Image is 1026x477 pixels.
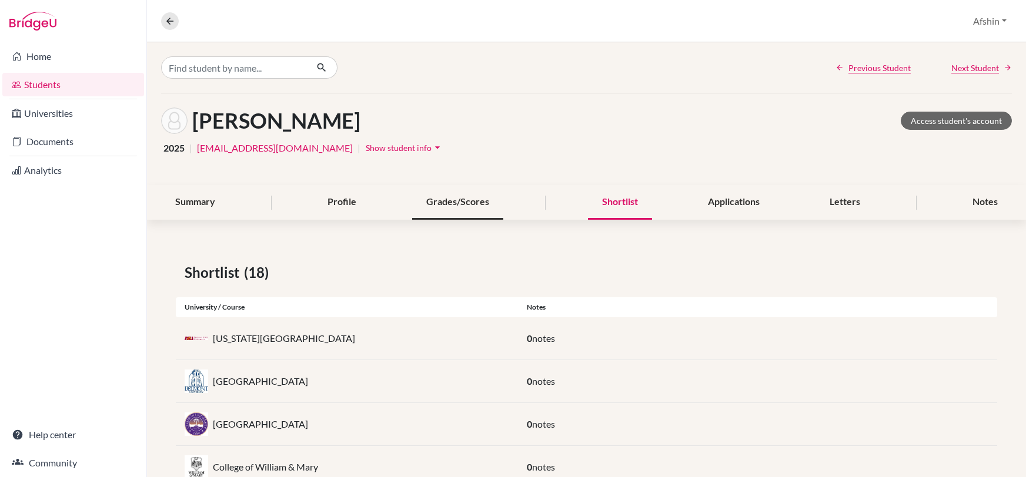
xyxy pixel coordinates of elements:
span: 0 [527,332,532,344]
div: Notes [518,302,997,313]
input: Find student by name... [161,56,307,79]
img: Chase Fiffick's avatar [161,108,188,134]
div: University / Course [176,302,518,313]
span: Show student info [366,143,432,153]
div: Profile [313,185,370,220]
h1: [PERSON_NAME] [192,108,360,133]
span: | [189,141,192,155]
span: notes [532,418,555,429]
a: Analytics [2,159,144,182]
span: 0 [527,375,532,387]
div: Letters [816,185,874,220]
span: 0 [527,418,532,429]
img: us_asu__zp7qz_h.jpeg [185,337,208,340]
span: notes [532,375,555,387]
i: arrow_drop_down [432,142,443,153]
a: Previous Student [835,62,911,74]
a: Next Student [951,62,1012,74]
a: Access student's account [901,112,1012,130]
button: Show student infoarrow_drop_down [365,139,444,157]
img: us_cle_p_q3rbm4.jpeg [185,412,208,436]
span: Previous Student [848,62,911,74]
span: notes [532,332,555,344]
div: Shortlist [588,185,652,220]
div: Notes [958,185,1012,220]
p: College of William & Mary [213,460,318,474]
a: Universities [2,102,144,125]
div: Summary [161,185,229,220]
p: [GEOGRAPHIC_DATA] [213,417,308,431]
p: [US_STATE][GEOGRAPHIC_DATA] [213,331,355,345]
span: 2025 [163,141,185,155]
img: us_bem_1s35w7tf.jpeg [185,369,208,392]
div: Grades/Scores [412,185,503,220]
button: Afshin [968,10,1012,32]
span: | [357,141,360,155]
div: Applications [694,185,774,220]
a: Documents [2,130,144,153]
a: Students [2,73,144,96]
span: Shortlist [185,262,244,283]
span: 0 [527,461,532,472]
a: Home [2,45,144,68]
p: [GEOGRAPHIC_DATA] [213,374,308,388]
span: notes [532,461,555,472]
a: Community [2,451,144,475]
img: Bridge-U [9,12,56,31]
span: Next Student [951,62,999,74]
a: Help center [2,423,144,446]
span: (18) [244,262,273,283]
a: [EMAIL_ADDRESS][DOMAIN_NAME] [197,141,353,155]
